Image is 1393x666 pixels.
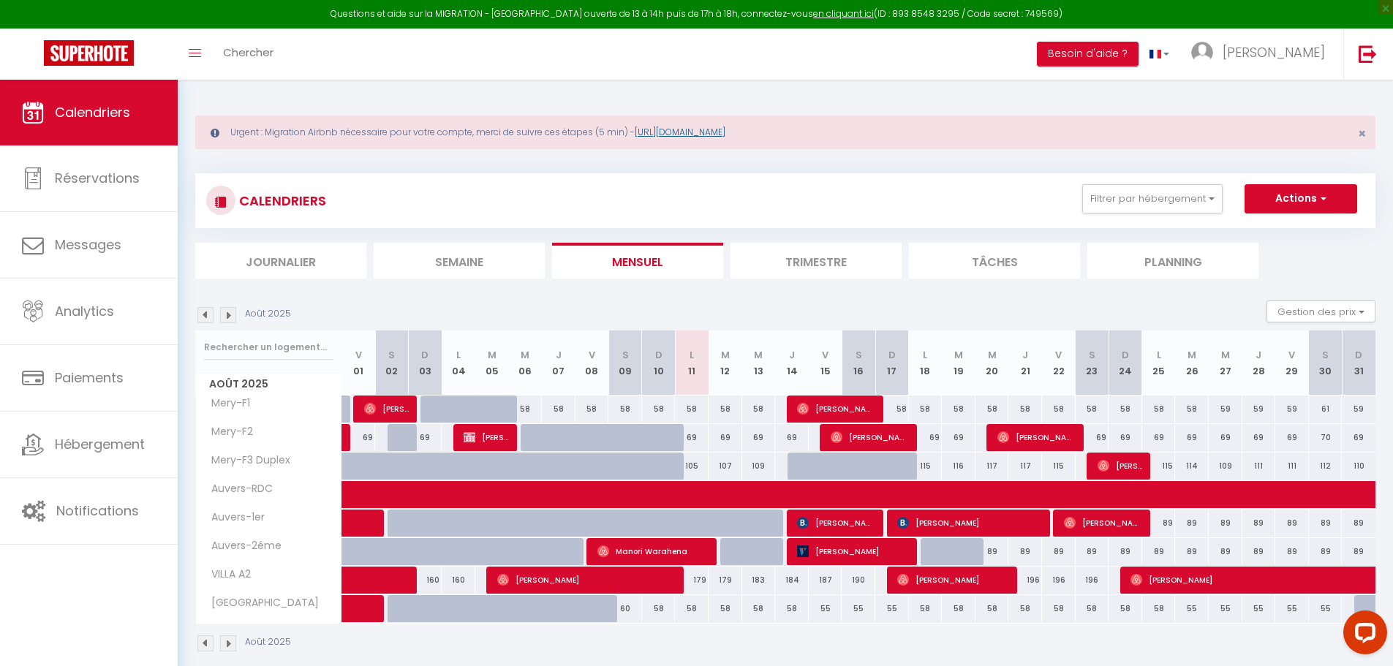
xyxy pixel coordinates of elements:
div: 69 [1175,424,1209,451]
span: [PERSON_NAME] [1223,43,1325,61]
abbr: S [622,348,629,362]
div: 89 [1342,538,1375,565]
abbr: J [556,348,562,362]
div: 58 [909,396,943,423]
div: 58 [975,595,1009,622]
div: 89 [1175,538,1209,565]
img: logout [1359,45,1377,63]
div: 55 [1209,595,1242,622]
div: 107 [709,453,742,480]
th: 03 [409,330,442,396]
abbr: L [1157,348,1161,362]
div: 70 [1309,424,1343,451]
div: 89 [1309,538,1343,565]
abbr: J [1022,348,1028,362]
iframe: LiveChat chat widget [1332,605,1393,666]
abbr: V [1055,348,1062,362]
span: [PERSON_NAME] [464,423,508,451]
div: 109 [1209,453,1242,480]
div: 89 [1309,510,1343,537]
span: × [1358,124,1366,143]
div: 69 [1275,424,1309,451]
div: 184 [775,567,809,594]
th: 12 [709,330,742,396]
span: Mery-F1 [198,396,254,412]
th: 07 [542,330,575,396]
div: 55 [1309,595,1343,622]
div: 69 [742,424,776,451]
abbr: M [721,348,730,362]
p: Août 2025 [245,307,291,321]
div: 110 [1342,453,1375,480]
abbr: J [1256,348,1261,362]
div: 69 [909,424,943,451]
div: 89 [1109,538,1142,565]
div: 58 [542,396,575,423]
th: 14 [775,330,809,396]
button: Close [1358,127,1366,140]
div: 89 [1042,538,1076,565]
div: 58 [1175,396,1209,423]
li: Mensuel [552,243,723,279]
div: 58 [1109,595,1142,622]
div: 58 [709,595,742,622]
span: Manori Warahena [597,537,709,565]
div: 89 [1342,510,1375,537]
th: 20 [975,330,1009,396]
span: [PERSON_NAME] [497,566,676,594]
span: [PERSON_NAME] [1098,452,1142,480]
abbr: V [1288,348,1295,362]
th: 18 [909,330,943,396]
abbr: S [1322,348,1329,362]
abbr: L [456,348,461,362]
th: 26 [1175,330,1209,396]
th: 30 [1309,330,1343,396]
abbr: D [888,348,896,362]
div: 116 [942,453,975,480]
div: 61 [1309,396,1343,423]
div: 55 [1242,595,1276,622]
div: 115 [909,453,943,480]
abbr: M [1221,348,1230,362]
div: 69 [709,424,742,451]
div: 69 [1242,424,1276,451]
div: 89 [975,538,1009,565]
span: VILLA A2 [198,567,254,583]
span: Hébergement [55,435,145,453]
button: Gestion des prix [1266,300,1375,322]
div: 60 [608,595,642,622]
div: 58 [608,396,642,423]
th: 31 [1342,330,1375,396]
div: 55 [809,595,842,622]
div: 58 [1142,595,1176,622]
div: 109 [742,453,776,480]
th: 23 [1076,330,1109,396]
div: 117 [975,453,1009,480]
div: 183 [742,567,776,594]
th: 10 [642,330,676,396]
div: 58 [1076,595,1109,622]
th: 09 [608,330,642,396]
div: 179 [709,567,742,594]
th: 16 [842,330,875,396]
div: 58 [975,396,1009,423]
div: 115 [1042,453,1076,480]
div: 58 [575,396,609,423]
abbr: J [789,348,795,362]
span: [PERSON_NAME] [897,509,1043,537]
span: Auvers-RDC [198,481,276,497]
th: 29 [1275,330,1309,396]
li: Journalier [195,243,366,279]
abbr: D [421,348,429,362]
a: ... [PERSON_NAME] [1180,29,1343,80]
th: 11 [675,330,709,396]
abbr: D [1122,348,1129,362]
li: Tâches [909,243,1080,279]
abbr: V [822,348,828,362]
div: 58 [642,595,676,622]
div: 89 [1275,538,1309,565]
abbr: L [690,348,694,362]
div: 58 [1076,396,1109,423]
div: 89 [1209,510,1242,537]
th: 22 [1042,330,1076,396]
